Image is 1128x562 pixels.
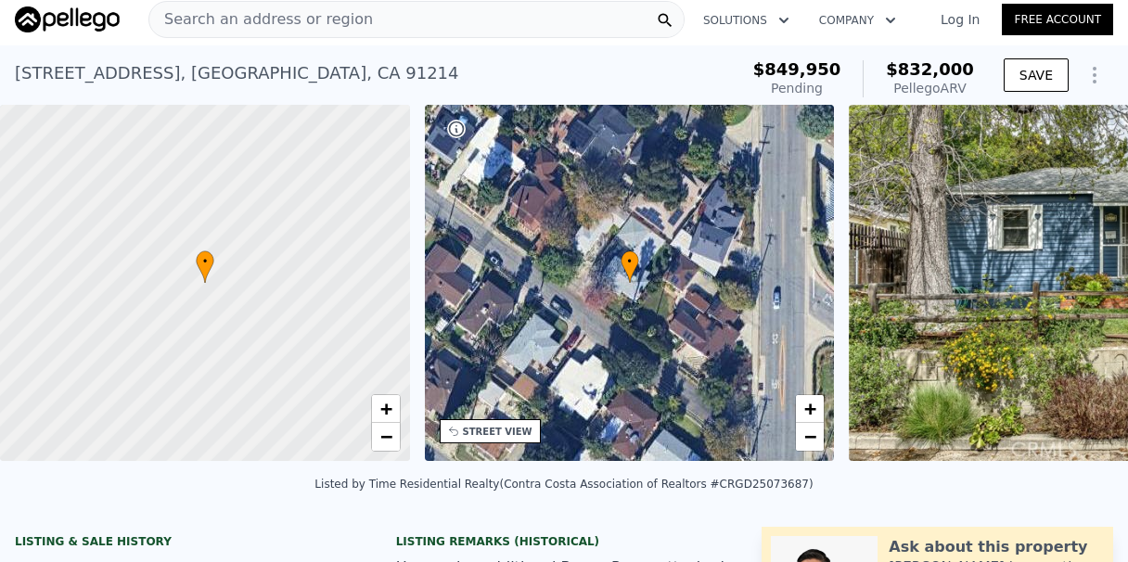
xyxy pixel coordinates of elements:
span: • [621,253,639,270]
div: Pending [753,79,841,97]
span: − [804,425,816,448]
button: Company [804,4,911,37]
span: $849,950 [753,59,841,79]
button: Solutions [688,4,804,37]
div: • [621,250,639,283]
span: Search an address or region [149,8,373,31]
div: LISTING & SALE HISTORY [15,534,352,553]
a: Log In [918,10,1002,29]
div: • [196,250,214,283]
div: [STREET_ADDRESS] , [GEOGRAPHIC_DATA] , CA 91214 [15,60,459,86]
a: Zoom in [796,395,824,423]
div: Listing Remarks (Historical) [396,534,733,549]
a: Zoom in [372,395,400,423]
span: + [804,397,816,420]
img: Pellego [15,6,120,32]
span: − [379,425,391,448]
div: Listed by Time Residential Realty (Contra Costa Association of Realtors #CRGD25073687) [314,478,813,491]
div: STREET VIEW [463,425,532,439]
span: $832,000 [886,59,974,79]
a: Zoom out [372,423,400,451]
button: Show Options [1076,57,1113,94]
button: SAVE [1004,58,1069,92]
span: + [379,397,391,420]
a: Free Account [1002,4,1113,35]
span: • [196,253,214,270]
a: Zoom out [796,423,824,451]
div: Ask about this property [889,536,1087,558]
div: Pellego ARV [886,79,974,97]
